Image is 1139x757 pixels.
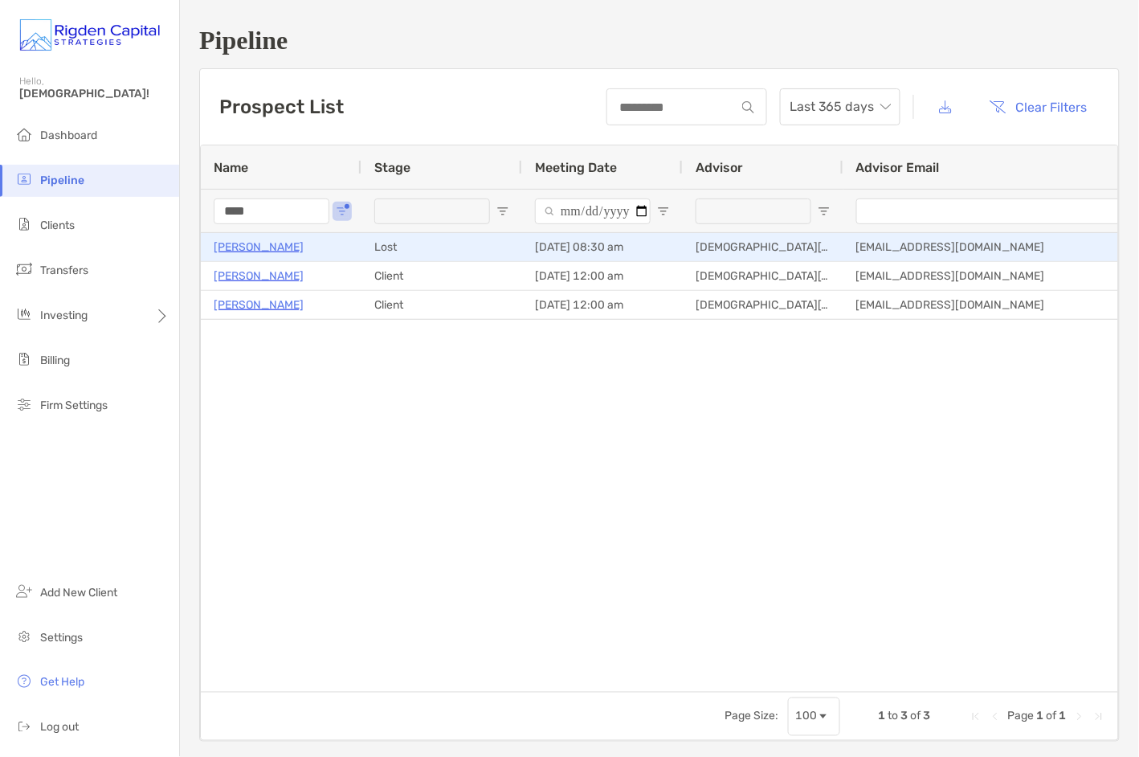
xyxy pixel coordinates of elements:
span: of [911,710,921,723]
img: logout icon [14,717,34,736]
span: Pipeline [40,174,84,187]
span: 1 [1037,710,1044,723]
span: 3 [901,710,908,723]
img: firm-settings icon [14,395,34,414]
button: Open Filter Menu [496,205,509,218]
span: Page [1008,710,1035,723]
img: add_new_client icon [14,582,34,601]
div: [DATE] 12:00 am [522,262,683,290]
div: [DEMOGRAPHIC_DATA][PERSON_NAME], CFP® [683,262,843,290]
span: Transfers [40,264,88,277]
div: [DATE] 08:30 am [522,233,683,261]
span: Advisor Email [856,160,940,175]
h3: Prospect List [219,96,344,118]
div: Client [361,291,522,319]
img: investing icon [14,305,34,324]
span: Meeting Date [535,160,617,175]
span: to [888,710,899,723]
div: Page Size [788,698,840,736]
span: Billing [40,354,70,367]
div: Lost [361,233,522,261]
span: Stage [374,160,410,175]
input: Meeting Date Filter Input [535,198,651,224]
div: Previous Page [989,710,1002,723]
img: pipeline icon [14,170,34,189]
span: 1 [1059,710,1067,723]
span: Last 365 days [790,89,891,125]
div: First Page [970,710,982,723]
img: settings icon [14,627,34,646]
span: 1 [879,710,886,723]
span: Settings [40,631,83,644]
img: transfers icon [14,260,34,279]
span: Log out [40,721,79,734]
div: Client [361,262,522,290]
button: Open Filter Menu [818,205,831,218]
input: Name Filter Input [214,198,329,224]
img: billing icon [14,350,34,369]
span: Dashboard [40,129,97,142]
span: Add New Client [40,586,117,599]
span: Firm Settings [40,399,108,412]
span: Advisor [696,160,743,175]
a: [PERSON_NAME] [214,295,304,315]
img: Zoe Logo [19,6,160,64]
img: clients icon [14,215,34,234]
button: Open Filter Menu [657,205,670,218]
img: get-help icon [14,672,34,691]
div: Page Size: [725,710,778,723]
div: [DEMOGRAPHIC_DATA][PERSON_NAME], CFP® [683,233,843,261]
div: Last Page [1092,710,1105,723]
button: Clear Filters [978,89,1100,125]
span: Investing [40,309,88,322]
a: [PERSON_NAME] [214,266,304,286]
h1: Pipeline [199,26,1120,55]
a: [PERSON_NAME] [214,237,304,257]
button: Open Filter Menu [336,205,349,218]
div: 100 [795,710,817,723]
span: 3 [924,710,931,723]
span: of [1047,710,1057,723]
span: Get Help [40,676,84,689]
span: Name [214,160,248,175]
span: [DEMOGRAPHIC_DATA]! [19,87,169,100]
img: dashboard icon [14,125,34,144]
div: [DEMOGRAPHIC_DATA][PERSON_NAME], CFP® [683,291,843,319]
div: [DATE] 12:00 am [522,291,683,319]
div: Next Page [1073,710,1086,723]
img: input icon [742,101,754,113]
span: Clients [40,219,75,232]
